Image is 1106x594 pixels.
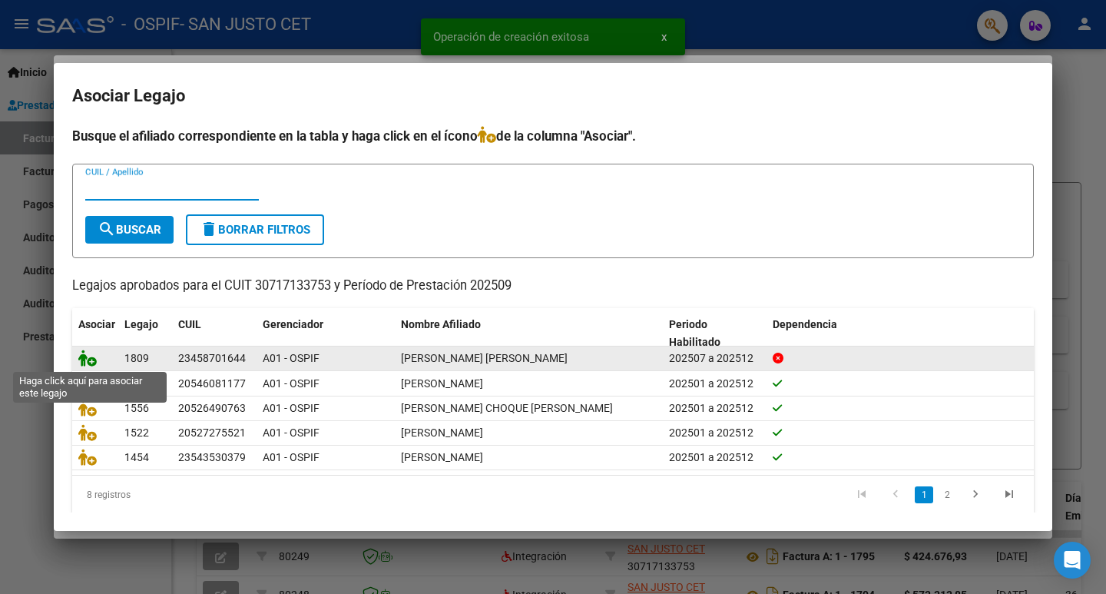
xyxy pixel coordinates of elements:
[263,402,320,414] span: A01 - OSPIF
[98,223,161,237] span: Buscar
[72,308,118,359] datatable-header-cell: Asociar
[935,482,959,508] li: page 2
[995,486,1024,503] a: go to last page
[401,352,568,364] span: GALEANO LUDMILA ARACELI
[72,81,1034,111] h2: Asociar Legajo
[767,308,1035,359] datatable-header-cell: Dependencia
[669,350,760,367] div: 202507 a 202512
[118,308,172,359] datatable-header-cell: Legajo
[669,449,760,466] div: 202501 a 202512
[263,352,320,364] span: A01 - OSPIF
[881,486,910,503] a: go to previous page
[124,451,149,463] span: 1454
[773,318,837,330] span: Dependencia
[263,451,320,463] span: A01 - OSPIF
[263,426,320,439] span: A01 - OSPIF
[669,375,760,393] div: 202501 a 202512
[401,318,481,330] span: Nombre Afiliado
[78,318,115,330] span: Asociar
[669,400,760,417] div: 202501 a 202512
[915,486,933,503] a: 1
[124,402,149,414] span: 1556
[401,451,483,463] span: JIMENEZ BENJAMIN MAURO
[938,486,956,503] a: 2
[263,318,323,330] span: Gerenciador
[72,476,262,514] div: 8 registros
[401,377,483,390] span: SILVA ROMAN DANIEL
[178,449,246,466] div: 23543530379
[263,377,320,390] span: A01 - OSPIF
[912,482,935,508] li: page 1
[663,308,767,359] datatable-header-cell: Periodo Habilitado
[178,318,201,330] span: CUIL
[98,220,116,238] mat-icon: search
[961,486,990,503] a: go to next page
[178,350,246,367] div: 23458701644
[395,308,663,359] datatable-header-cell: Nombre Afiliado
[401,426,483,439] span: MORENO BAUTISTA TIZIANO
[172,308,257,359] datatable-header-cell: CUIL
[85,216,174,244] button: Buscar
[124,352,149,364] span: 1809
[124,318,158,330] span: Legajo
[124,426,149,439] span: 1522
[669,424,760,442] div: 202501 a 202512
[257,308,395,359] datatable-header-cell: Gerenciador
[124,377,149,390] span: 1575
[178,400,246,417] div: 20526490763
[178,424,246,442] div: 20527275521
[1054,542,1091,579] div: Open Intercom Messenger
[186,214,324,245] button: Borrar Filtros
[72,277,1034,296] p: Legajos aprobados para el CUIT 30717133753 y Período de Prestación 202509
[200,220,218,238] mat-icon: delete
[669,318,720,348] span: Periodo Habilitado
[72,126,1034,146] h4: Busque el afiliado correspondiente en la tabla y haga click en el ícono de la columna "Asociar".
[401,402,613,414] span: SANCHEZ CHOQUE MATIAS EZEQUIEL
[178,375,246,393] div: 20546081177
[847,486,876,503] a: go to first page
[200,223,310,237] span: Borrar Filtros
